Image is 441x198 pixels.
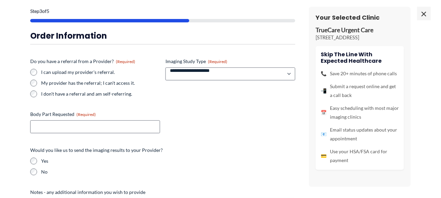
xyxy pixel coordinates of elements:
[47,8,49,14] span: 5
[41,80,160,86] label: My provider has the referral; I can't access it.
[417,7,431,20] span: ×
[321,86,327,95] span: 📲
[76,112,96,117] span: (Required)
[321,51,399,64] h4: Skip the line with Expected Healthcare
[321,108,327,117] span: 📅
[30,111,160,118] label: Body Part Requested
[316,34,404,41] p: [STREET_ADDRESS]
[165,58,295,65] label: Imaging Study Type
[30,147,163,154] legend: Would you like us to send the imaging results to your Provider?
[316,14,404,21] h3: Your Selected Clinic
[208,59,227,64] span: (Required)
[321,69,327,78] span: 📞
[321,69,399,78] li: Save 20+ minutes of phone calls
[116,59,135,64] span: (Required)
[321,130,327,139] span: 📧
[30,31,295,41] h3: Order Information
[41,158,295,164] label: Yes
[30,9,295,14] p: Step of
[41,91,160,97] label: I don't have a referral and am self-referring.
[316,26,404,34] p: TrueCare Urgent Care
[321,125,399,143] li: Email status updates about your appointment
[41,69,160,76] label: I can upload my provider's referral.
[321,152,327,160] span: 💳
[321,104,399,121] li: Easy scheduling with most major imaging clinics
[41,169,295,175] label: No
[30,189,295,196] label: Notes - any additional information you wish to provide
[30,58,135,65] legend: Do you have a referral from a Provider?
[321,147,399,165] li: Use your HSA/FSA card for payment
[39,8,42,14] span: 3
[321,82,399,100] li: Submit a request online and get a call back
